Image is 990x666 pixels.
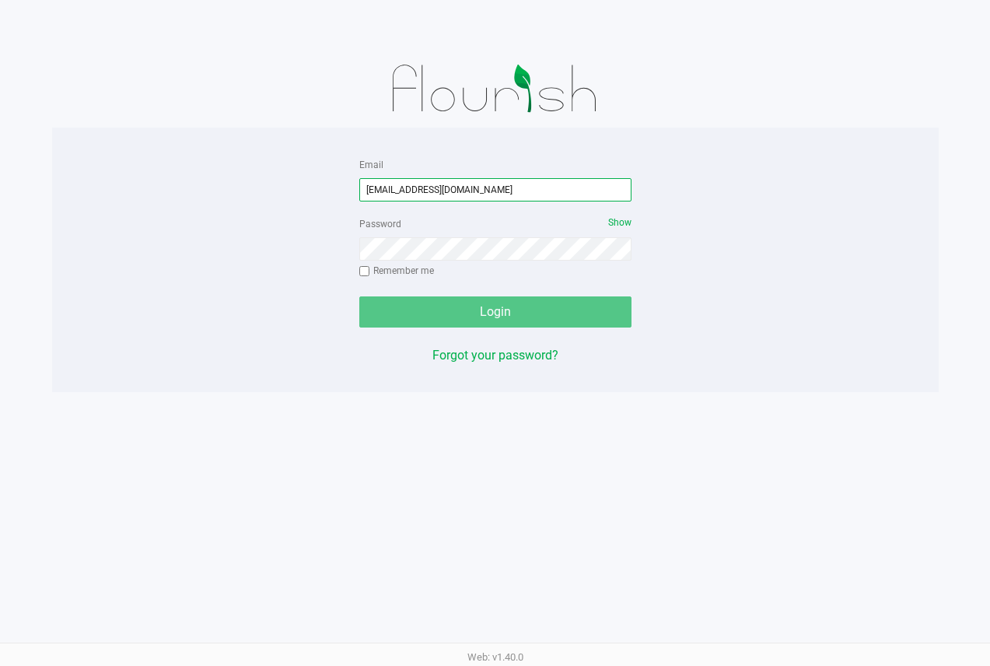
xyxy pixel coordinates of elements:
[359,158,383,172] label: Email
[432,346,558,365] button: Forgot your password?
[359,264,434,278] label: Remember me
[359,217,401,231] label: Password
[467,651,523,663] span: Web: v1.40.0
[359,266,370,277] input: Remember me
[608,217,631,228] span: Show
